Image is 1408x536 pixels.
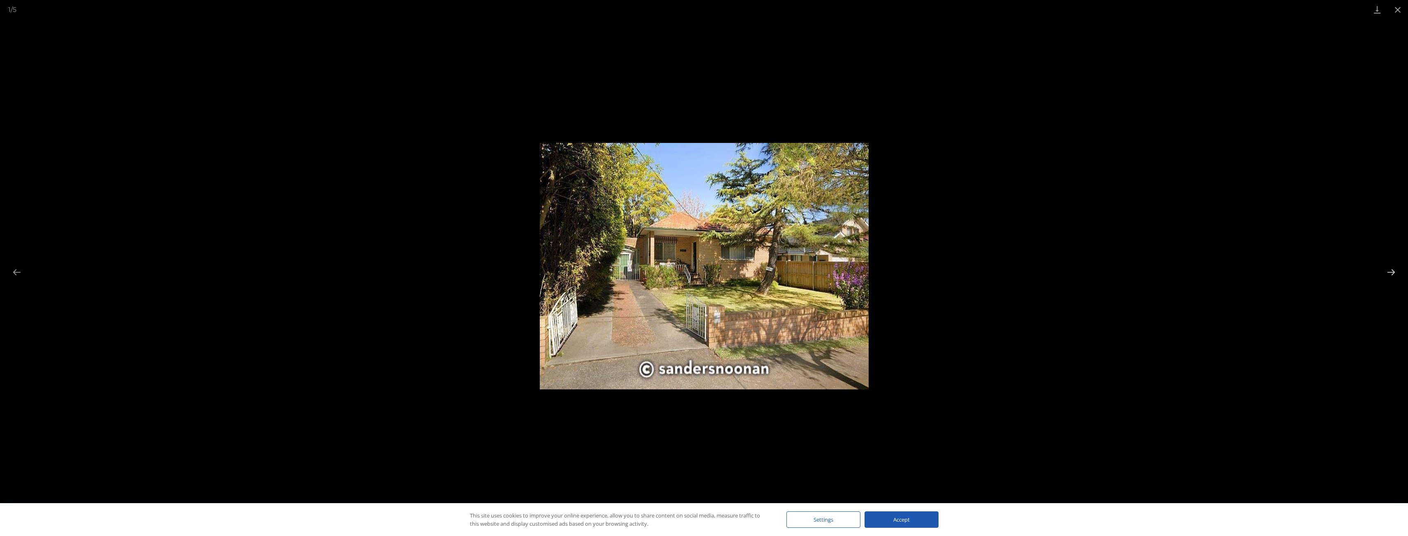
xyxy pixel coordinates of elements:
span: 5 [13,6,16,14]
button: Next slide [1383,264,1400,280]
button: Previous slide [8,264,25,280]
div: Settings [786,511,860,528]
span: 1 [8,6,11,14]
div: Accept [865,511,939,528]
img: Property Gallery [540,143,869,389]
div: This site uses cookies to improve your online experience, allow you to share content on social me... [470,511,770,528]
